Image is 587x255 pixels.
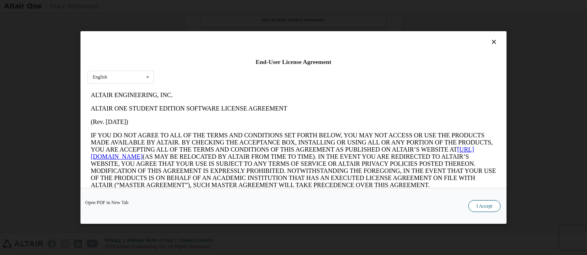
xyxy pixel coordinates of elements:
p: ALTAIR ENGINEERING, INC. [3,3,409,10]
div: End-User License Agreement [88,58,499,66]
p: IF YOU DO NOT AGREE TO ALL OF THE TERMS AND CONDITIONS SET FORTH BELOW, YOU MAY NOT ACCESS OR USE... [3,43,409,100]
button: I Accept [468,200,501,212]
div: English [93,75,107,79]
p: (Rev. [DATE]) [3,30,409,37]
p: This Altair One Student Edition Software License Agreement (“Agreement”) is between Altair Engine... [3,107,409,135]
p: ALTAIR ONE STUDENT EDITION SOFTWARE LICENSE AGREEMENT [3,17,409,24]
a: [URL][DOMAIN_NAME] [3,58,387,71]
a: Open PDF in New Tab [85,200,129,205]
